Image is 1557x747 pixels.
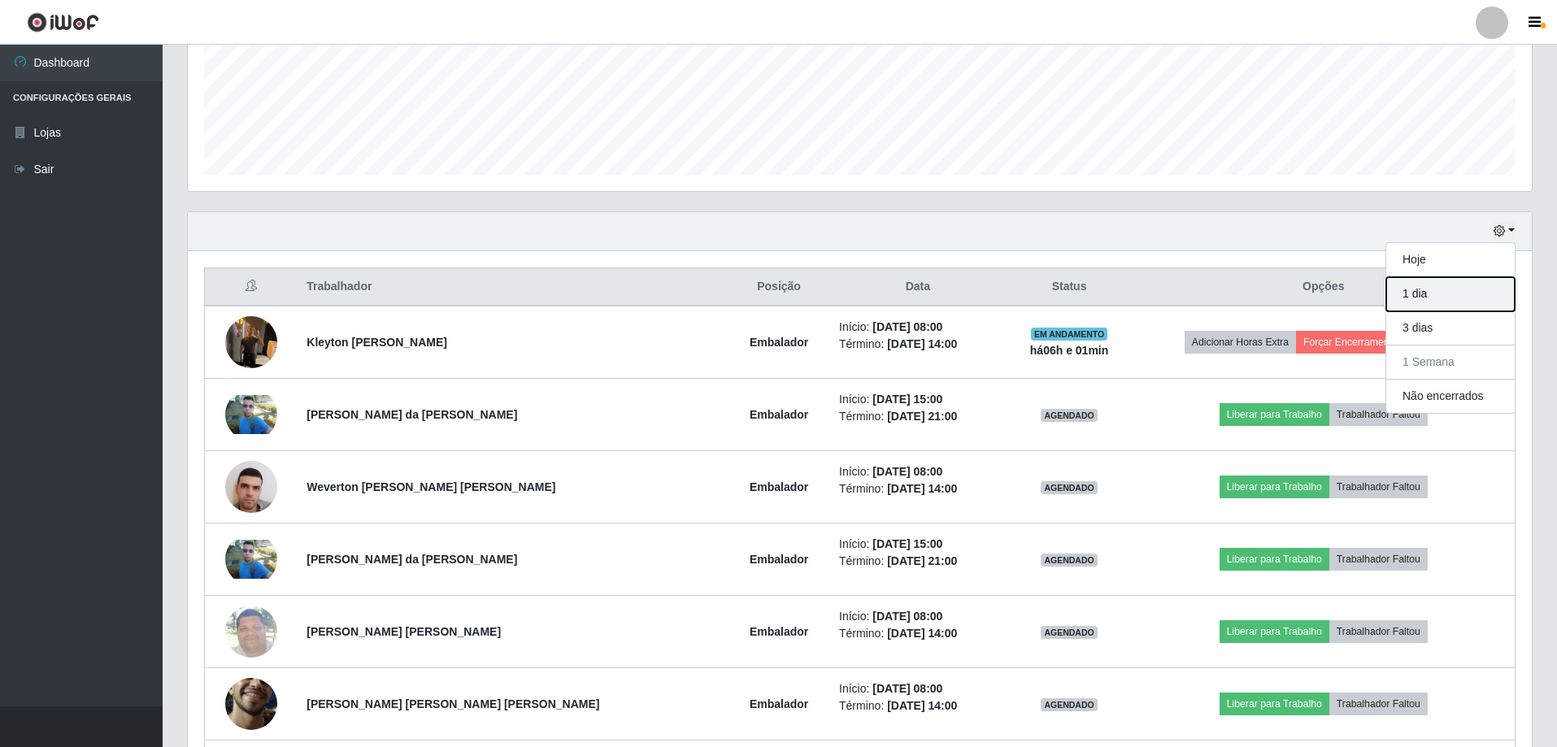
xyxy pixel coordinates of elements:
[1329,693,1428,715] button: Trabalhador Faltou
[750,480,808,493] strong: Embalador
[1041,409,1098,422] span: AGENDADO
[887,699,957,712] time: [DATE] 14:00
[1030,344,1109,357] strong: há 06 h e 01 min
[839,680,997,697] li: Início:
[1220,620,1329,643] button: Liberar para Trabalho
[1329,620,1428,643] button: Trabalhador Faltou
[1386,345,1515,380] button: 1 Semana
[872,465,942,478] time: [DATE] 08:00
[307,480,555,493] strong: Weverton [PERSON_NAME] [PERSON_NAME]
[225,597,277,666] img: 1697490161329.jpeg
[887,337,957,350] time: [DATE] 14:00
[839,553,997,570] li: Término:
[297,268,728,306] th: Trabalhador
[750,553,808,566] strong: Embalador
[887,410,957,423] time: [DATE] 21:00
[728,268,829,306] th: Posição
[1329,548,1428,571] button: Trabalhador Faltou
[887,554,957,567] time: [DATE] 21:00
[872,610,942,623] time: [DATE] 08:00
[872,320,942,333] time: [DATE] 08:00
[1031,328,1108,341] span: EM ANDAMENTO
[872,393,942,406] time: [DATE] 15:00
[887,482,957,495] time: [DATE] 14:00
[839,408,997,425] li: Término:
[839,480,997,497] li: Término:
[1007,268,1133,306] th: Status
[1220,548,1329,571] button: Liberar para Trabalho
[1133,268,1516,306] th: Opções
[750,697,808,710] strong: Embalador
[307,625,501,638] strong: [PERSON_NAME] [PERSON_NAME]
[1386,243,1515,277] button: Hoje
[1041,554,1098,567] span: AGENDADO
[27,12,99,33] img: CoreUI Logo
[839,319,997,336] li: Início:
[225,307,277,376] img: 1755038431803.jpeg
[1041,698,1098,711] span: AGENDADO
[307,408,517,421] strong: [PERSON_NAME] da [PERSON_NAME]
[1329,476,1428,498] button: Trabalhador Faltou
[307,697,599,710] strong: [PERSON_NAME] [PERSON_NAME] [PERSON_NAME]
[1185,331,1296,354] button: Adicionar Horas Extra
[839,336,997,353] li: Término:
[1386,311,1515,345] button: 3 dias
[1220,403,1329,426] button: Liberar para Trabalho
[1329,403,1428,426] button: Trabalhador Faltou
[839,608,997,625] li: Início:
[1041,481,1098,494] span: AGENDADO
[225,395,277,434] img: 1742358454044.jpeg
[839,697,997,714] li: Término:
[225,452,277,521] img: 1752584852872.jpeg
[750,408,808,421] strong: Embalador
[1220,693,1329,715] button: Liberar para Trabalho
[307,553,517,566] strong: [PERSON_NAME] da [PERSON_NAME]
[1220,476,1329,498] button: Liberar para Trabalho
[872,682,942,695] time: [DATE] 08:00
[872,537,942,550] time: [DATE] 15:00
[225,540,277,579] img: 1742358454044.jpeg
[1041,626,1098,639] span: AGENDADO
[1386,380,1515,413] button: Não encerrados
[750,336,808,349] strong: Embalador
[839,625,997,642] li: Término:
[887,627,957,640] time: [DATE] 14:00
[1296,331,1405,354] button: Forçar Encerramento
[839,391,997,408] li: Início:
[750,625,808,638] strong: Embalador
[307,336,447,349] strong: Kleyton [PERSON_NAME]
[839,463,997,480] li: Início:
[1386,277,1515,311] button: 1 dia
[839,536,997,553] li: Início:
[829,268,1007,306] th: Data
